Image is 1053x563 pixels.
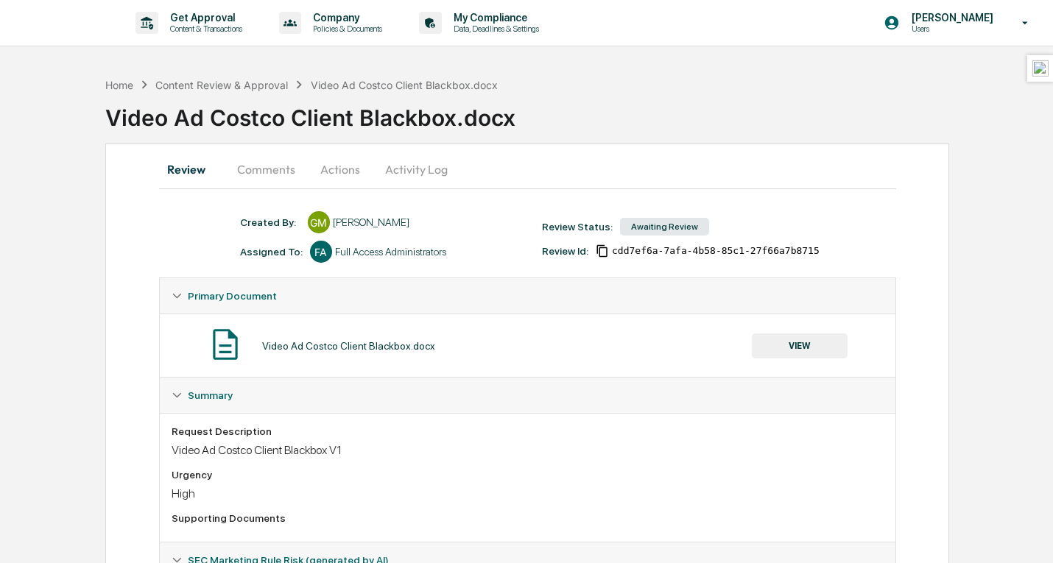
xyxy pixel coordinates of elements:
button: Comments [225,152,307,187]
div: Video Ad Costco Client Blackbox.docx [311,79,498,91]
div: Video Ad Costco Client Blackbox.docx [105,93,1053,131]
span: cdd7ef6a-7afa-4b58-85c1-27f66a7b8715 [612,245,820,257]
p: Policies & Documents [301,24,390,34]
div: secondary tabs example [159,152,896,187]
span: Summary [188,389,233,401]
div: Video Ad Costco Client Blackbox.docx [262,340,435,352]
img: logo [35,12,106,35]
span: Primary Document [188,290,277,302]
p: Get Approval [158,12,250,24]
p: Data, Deadlines & Settings [442,24,546,34]
div: High [172,486,884,500]
div: Summary [160,378,895,413]
div: Assigned To: [240,246,303,258]
p: [PERSON_NAME] [900,12,1001,24]
span: Copy Id [596,244,609,258]
div: Video Ad Costco Client Blackbox V1 [172,443,884,457]
div: Review Status: [542,221,613,233]
button: Review [159,152,225,187]
div: Supporting Documents [172,512,884,524]
div: [PERSON_NAME] [333,216,409,228]
div: Request Description [172,425,884,437]
button: Actions [307,152,373,187]
div: Home [105,79,133,91]
div: Primary Document [160,278,895,314]
div: Urgency [172,469,884,481]
button: VIEW [752,333,848,358]
div: Summary [160,413,895,542]
p: Company [301,12,390,24]
div: GM [308,211,330,233]
div: FA [310,241,332,263]
div: Content Review & Approval [155,79,288,91]
iframe: Open customer support [1006,514,1046,554]
div: Full Access Administrators [335,246,446,258]
div: Review Id: [542,245,588,257]
div: Awaiting Review [620,218,709,236]
div: Primary Document [160,314,895,377]
p: My Compliance [442,12,546,24]
img: Document Icon [207,326,244,363]
button: Activity Log [373,152,459,187]
div: Created By: ‎ ‎ [240,216,300,228]
p: Content & Transactions [158,24,250,34]
p: Users [900,24,1001,34]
